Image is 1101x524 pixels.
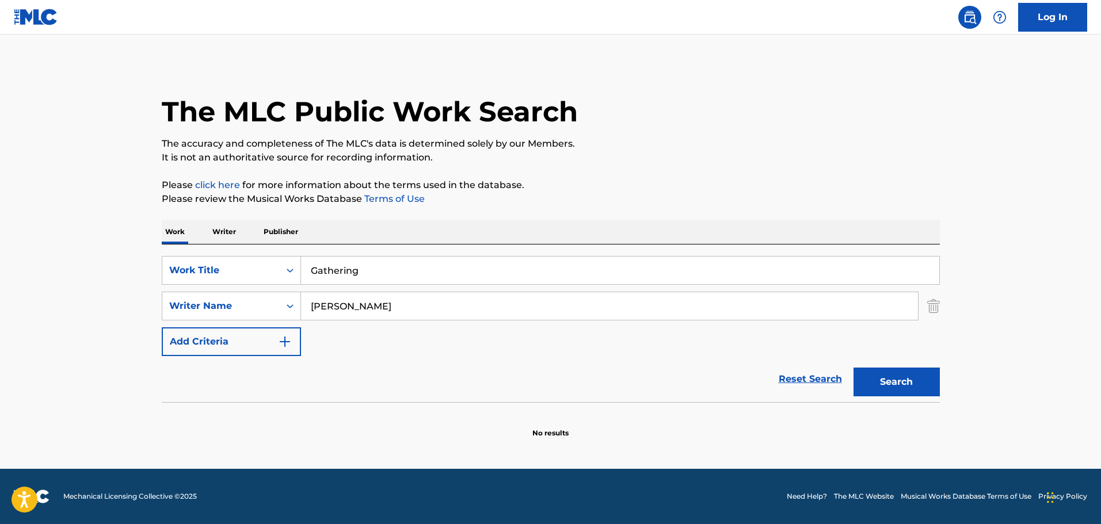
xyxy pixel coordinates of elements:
p: Please for more information about the terms used in the database. [162,178,940,192]
h1: The MLC Public Work Search [162,94,578,129]
img: logo [14,489,49,503]
img: search [963,10,977,24]
a: Privacy Policy [1038,491,1087,502]
a: Need Help? [787,491,827,502]
a: Reset Search [773,366,848,392]
div: Help [988,6,1011,29]
a: Public Search [958,6,981,29]
p: No results [532,414,569,438]
span: Mechanical Licensing Collective © 2025 [63,491,197,502]
a: click here [195,179,240,190]
a: Musical Works Database Terms of Use [901,491,1031,502]
form: Search Form [162,256,940,402]
p: Please review the Musical Works Database [162,192,940,206]
img: MLC Logo [14,9,58,25]
img: help [993,10,1007,24]
p: Writer [209,220,239,244]
img: Delete Criterion [927,292,940,320]
div: Writer Name [169,299,273,313]
p: Work [162,220,188,244]
button: Add Criteria [162,327,301,356]
a: Log In [1018,3,1087,32]
button: Search [854,368,940,396]
p: It is not an authoritative source for recording information. [162,151,940,165]
div: Work Title [169,263,273,277]
p: The accuracy and completeness of The MLC's data is determined solely by our Members. [162,137,940,151]
a: Terms of Use [362,193,425,204]
p: Publisher [260,220,302,244]
div: Drag [1047,480,1054,515]
a: The MLC Website [834,491,894,502]
iframe: Chat Widget [1043,469,1101,524]
img: 9d2ae6d4665cec9f34b9.svg [278,335,292,349]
